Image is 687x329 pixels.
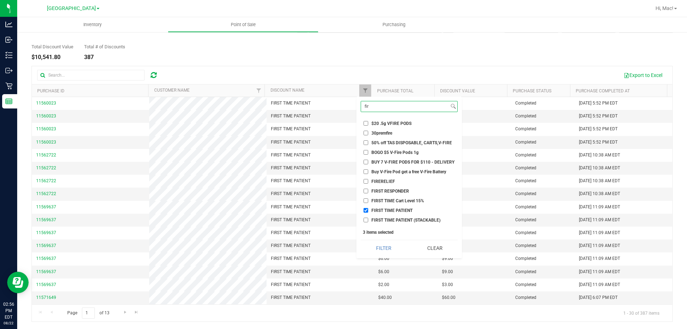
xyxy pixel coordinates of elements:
[271,178,311,184] span: FIRST TIME PATIENT
[5,67,13,74] inline-svg: Outbound
[5,82,13,89] inline-svg: Retail
[271,100,311,107] span: FIRST TIME PATIENT
[378,281,389,288] span: $2.00
[515,255,536,262] span: Completed
[619,69,667,81] button: Export to Excel
[442,255,453,262] span: $9.00
[364,131,368,135] input: 30premfire
[36,204,56,209] span: 11569637
[515,242,536,249] span: Completed
[579,268,620,275] span: [DATE] 11:09 AM EDT
[36,243,56,248] span: 11569637
[579,229,620,236] span: [DATE] 11:09 AM EDT
[515,152,536,159] span: Completed
[515,217,536,223] span: Completed
[364,160,368,164] input: BUY 7 V-FIRE PODS FOR $110 - DELIVERY
[271,190,311,197] span: FIRST TIME PATIENT
[36,256,56,261] span: 11569637
[36,191,56,196] span: 11562722
[378,294,392,301] span: $40.00
[442,268,453,275] span: $9.00
[364,140,368,145] input: 50% off TAS DISPOSABLE, CARTS,V-FIRE
[36,140,56,145] span: 11560023
[17,17,168,32] a: Inventory
[364,121,368,126] input: $20 .5g VFIRE PODS
[579,152,620,159] span: [DATE] 10:38 AM EDT
[579,100,618,107] span: [DATE] 5:52 PM EDT
[120,308,130,317] a: Go to the next page
[84,44,125,49] div: Total # of Discounts
[36,113,56,118] span: 11560023
[361,240,406,256] button: Filter
[271,126,311,132] span: FIRST TIME PATIENT
[5,98,13,105] inline-svg: Reports
[656,5,673,11] span: Hi, Mac!
[84,54,125,60] div: 387
[371,208,413,213] span: FIRST TIME PATIENT
[271,242,311,249] span: FIRST TIME PATIENT
[364,150,368,155] input: BOGO $5 V-Fire Pods 1g
[515,178,536,184] span: Completed
[271,139,311,146] span: FIRST TIME PATIENT
[371,131,392,135] span: 30premfire
[579,139,618,146] span: [DATE] 5:52 PM EDT
[579,190,620,197] span: [DATE] 10:38 AM EDT
[253,84,264,97] a: Filter
[271,204,311,211] span: FIRST TIME PATIENT
[7,272,29,293] iframe: Resource center
[271,255,311,262] span: FIRST TIME PATIENT
[579,242,620,249] span: [DATE] 11:09 AM EDT
[515,294,536,301] span: Completed
[271,229,311,236] span: FIRST TIME PATIENT
[318,17,469,32] a: Purchasing
[271,88,304,93] a: Discount Name
[36,282,56,287] span: 11569637
[31,54,73,60] div: $10,541.80
[579,217,620,223] span: [DATE] 11:09 AM EDT
[515,100,536,107] span: Completed
[378,255,389,262] span: $6.00
[221,21,265,28] span: Point of Sale
[371,189,409,193] span: FIRST RESPONDER
[515,229,536,236] span: Completed
[82,308,95,319] input: 1
[442,281,453,288] span: $3.00
[371,170,446,174] span: Buy V-Fire Pod get a free V-Fire Battery
[37,88,64,93] a: Purchase ID
[576,88,630,93] a: Purchase Completed At
[36,126,56,131] span: 11560023
[74,21,111,28] span: Inventory
[5,52,13,59] inline-svg: Inventory
[515,126,536,132] span: Completed
[515,268,536,275] span: Completed
[361,101,449,112] input: Search
[371,218,440,222] span: FIRST TIME PATIENT (STACKABLE)
[36,269,56,274] span: 11569637
[364,169,368,174] input: Buy V-Fire Pod get a free V-Fire Battery
[377,88,413,93] a: Purchase Total
[31,44,73,49] div: Total Discount Value
[271,294,311,301] span: FIRST TIME PATIENT
[36,178,56,183] span: 11562722
[36,101,56,106] span: 11560023
[440,88,475,93] a: Discount Value
[364,189,368,193] input: FIRST RESPONDER
[618,308,665,318] span: 1 - 30 of 387 items
[579,294,618,301] span: [DATE] 6:07 PM EDT
[579,165,620,171] span: [DATE] 10:38 AM EDT
[271,268,311,275] span: FIRST TIME PATIENT
[364,179,368,184] input: FIRERELIEF
[168,17,318,32] a: Point of Sale
[364,208,368,213] input: FIRST TIME PATIENT
[3,301,14,320] p: 02:56 PM EDT
[515,204,536,211] span: Completed
[371,179,395,184] span: FIRERELIEF
[515,113,536,120] span: Completed
[271,217,311,223] span: FIRST TIME PATIENT
[37,70,145,81] input: Search...
[271,281,311,288] span: FIRST TIME PATIENT
[515,281,536,288] span: Completed
[378,268,389,275] span: $6.00
[515,190,536,197] span: Completed
[579,255,620,262] span: [DATE] 11:09 AM EDT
